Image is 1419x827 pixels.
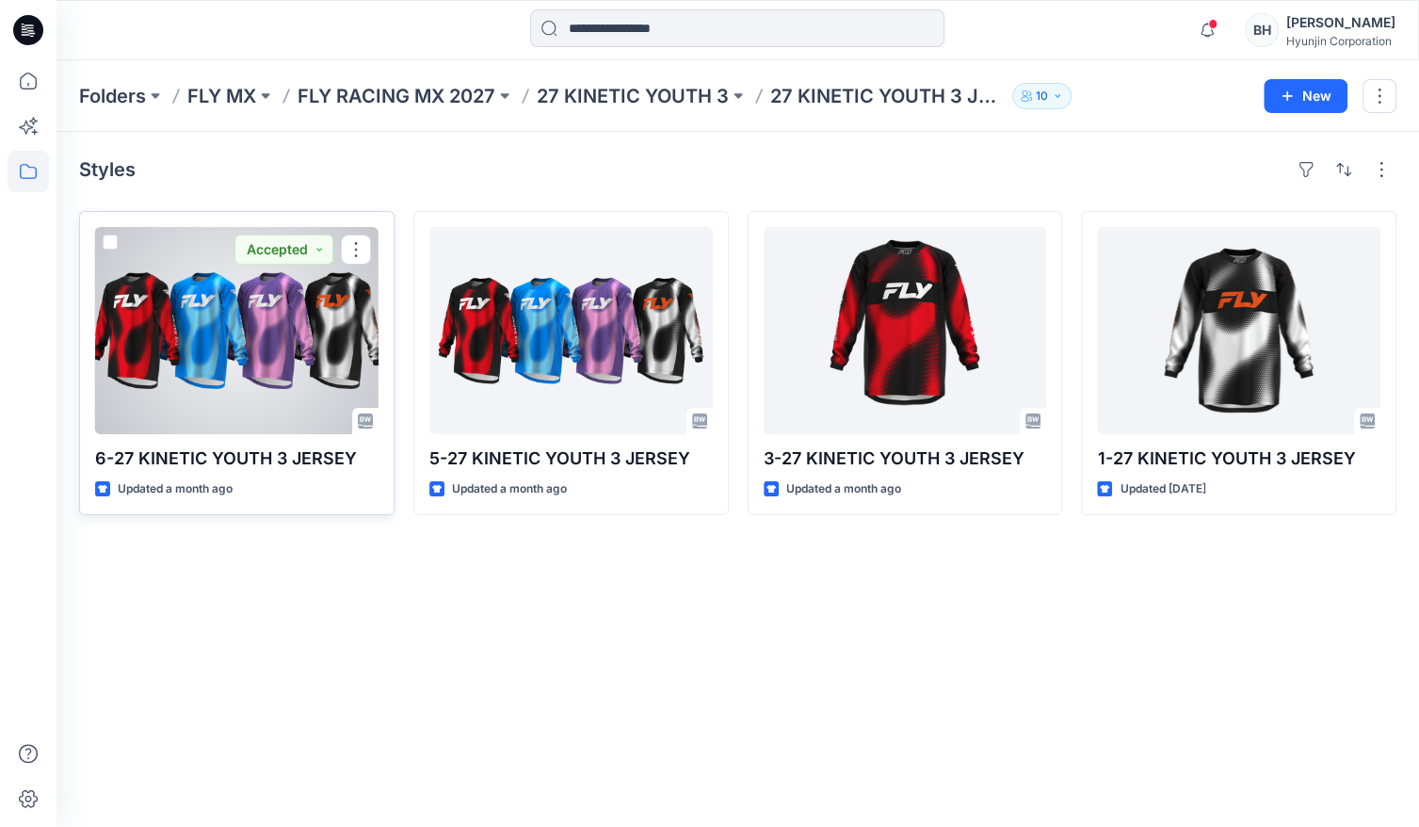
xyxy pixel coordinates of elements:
a: 1-27 KINETIC YOUTH 3 JERSEY [1097,227,1380,434]
p: Updated a month ago [452,479,567,499]
p: 27 KINETIC YOUTH 3 JERSEY [770,83,1005,109]
a: 27 KINETIC YOUTH 3 [537,83,729,109]
p: Updated a month ago [786,479,901,499]
p: 3-27 KINETIC YOUTH 3 JERSEY [764,446,1047,472]
a: FLY MX [187,83,256,109]
h4: Styles [79,158,136,181]
button: 10 [1012,83,1072,109]
p: Updated [DATE] [1120,479,1205,499]
a: 5-27 KINETIC YOUTH 3 JERSEY [429,227,713,434]
p: 5-27 KINETIC YOUTH 3 JERSEY [429,446,713,472]
button: New [1264,79,1347,113]
a: Folders [79,83,146,109]
p: 6-27 KINETIC YOUTH 3 JERSEY [95,446,379,472]
a: FLY RACING MX 2027 [298,83,495,109]
div: BH [1245,13,1279,47]
a: 6-27 KINETIC YOUTH 3 JERSEY [95,227,379,434]
p: 10 [1036,86,1048,106]
div: Hyunjin Corporation [1286,34,1395,48]
p: Updated a month ago [118,479,233,499]
div: [PERSON_NAME] [1286,11,1395,34]
a: 3-27 KINETIC YOUTH 3 JERSEY [764,227,1047,434]
p: 1-27 KINETIC YOUTH 3 JERSEY [1097,446,1380,472]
